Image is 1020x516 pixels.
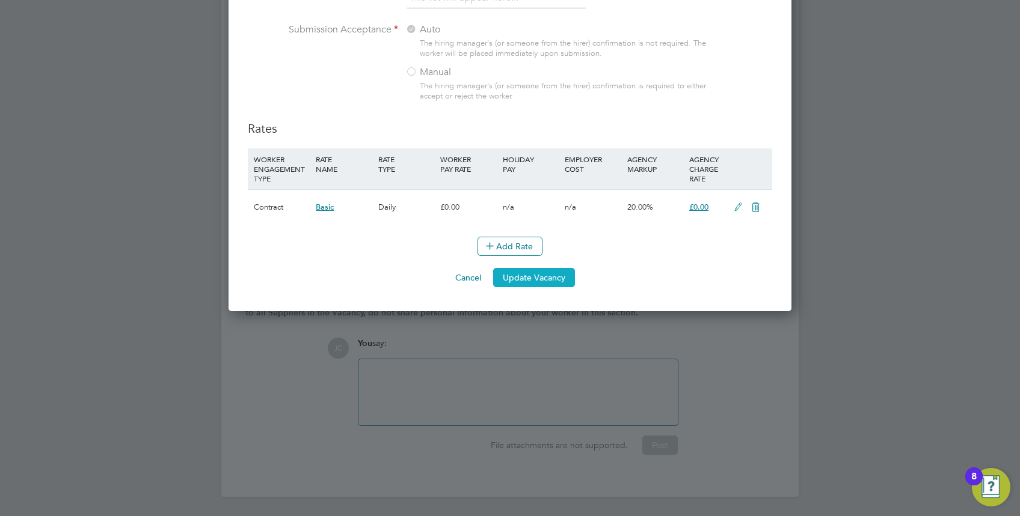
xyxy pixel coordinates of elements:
[478,237,542,256] button: Add Rate
[375,190,437,225] div: Daily
[313,148,375,180] div: RATE NAME
[562,148,624,180] div: EMPLOYER COST
[627,202,653,212] span: 20.00%
[500,148,562,180] div: HOLIDAY PAY
[689,202,708,212] span: £0.00
[446,268,491,287] button: Cancel
[972,468,1010,506] button: Open Resource Center, 8 new notifications
[437,190,499,225] div: £0.00
[316,202,334,212] span: Basic
[375,148,437,180] div: RATE TYPE
[686,148,728,189] div: AGENCY CHARGE RATE
[251,190,313,225] div: Contract
[503,202,514,212] span: n/a
[565,202,576,212] span: n/a
[420,38,712,59] div: The hiring manager's (or someone from the hirer) confirmation is not required. The worker will be...
[405,66,556,79] label: Manual
[624,148,686,180] div: AGENCY MARKUP
[437,148,499,180] div: WORKER PAY RATE
[251,148,313,189] div: WORKER ENGAGEMENT TYPE
[248,23,398,36] label: Submission Acceptance
[971,476,977,492] div: 8
[420,81,712,102] div: The hiring manager's (or someone from the hirer) confirmation is required to either accept or rej...
[405,23,556,36] label: Auto
[493,268,575,287] button: Update Vacancy
[248,121,772,136] h3: Rates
